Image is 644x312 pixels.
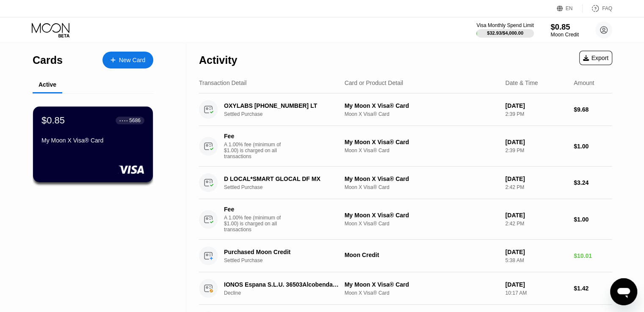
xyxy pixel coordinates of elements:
div: $0.85 [550,22,579,31]
div: Active [39,81,56,88]
div: OXYLABS [PHONE_NUMBER] LTSettled PurchaseMy Moon X Visa® CardMoon X Visa® Card[DATE]2:39 PM$9.68 [199,93,612,126]
div: [DATE] [505,281,567,288]
div: Visa Monthly Spend Limit$32.93/$4,000.00 [476,22,533,38]
div: D LOCAL*SMART GLOCAL DF MXSettled PurchaseMy Moon X Visa® CardMoon X Visa® Card[DATE]2:42 PM$3.24 [199,167,612,199]
div: $1.42 [574,285,612,292]
div: [DATE] [505,175,567,182]
div: A 1.00% fee (minimum of $1.00) is charged on all transactions [224,215,287,233]
div: $1.00 [574,143,612,150]
div: EN [557,4,583,13]
div: Purchased Moon Credit [224,249,340,255]
div: D LOCAL*SMART GLOCAL DF MX [224,175,340,182]
div: IONOS Espana S.L.U. 36503Alcobendas ESDeclineMy Moon X Visa® CardMoon X Visa® Card[DATE]10:17 AM$... [199,272,612,305]
div: FAQ [583,4,612,13]
div: Purchased Moon CreditSettled PurchaseMoon Credit[DATE]5:38 AM$10.01 [199,240,612,272]
div: Moon X Visa® Card [345,221,499,227]
div: Card or Product Detail [345,79,404,86]
div: [DATE] [505,249,567,255]
div: My Moon X Visa® Card [345,281,499,288]
div: Moon Credit [345,252,499,258]
div: $10.01 [574,252,612,259]
div: 10:17 AM [505,290,567,296]
div: My Moon X Visa® Card [41,137,144,144]
div: ● ● ● ● [119,119,128,122]
div: Settled Purchase [224,257,349,263]
div: $0.85● ● ● ●5686My Moon X Visa® Card [33,107,153,182]
div: Decline [224,290,349,296]
div: $3.24 [574,179,612,186]
div: New Card [102,52,153,68]
div: $32.93 / $4,000.00 [487,30,523,36]
div: Export [583,55,608,61]
div: Export [579,51,612,65]
div: 2:42 PM [505,221,567,227]
div: 2:39 PM [505,111,567,117]
div: Settled Purchase [224,184,349,190]
div: My Moon X Visa® Card [345,139,499,145]
div: [DATE] [505,139,567,145]
div: New Card [119,57,145,64]
div: OXYLABS [PHONE_NUMBER] LT [224,102,340,109]
div: A 1.00% fee (minimum of $1.00) is charged on all transactions [224,142,287,159]
div: [DATE] [505,102,567,109]
div: Settled Purchase [224,111,349,117]
div: Visa Monthly Spend Limit [476,22,533,28]
div: $0.85Moon Credit [550,22,579,38]
div: FeeA 1.00% fee (minimum of $1.00) is charged on all transactionsMy Moon X Visa® CardMoon X Visa® ... [199,199,612,240]
iframe: Button to launch messaging window [610,278,637,305]
div: Moon Credit [550,32,579,38]
div: 2:42 PM [505,184,567,190]
div: Transaction Detail [199,79,246,86]
div: Amount [574,79,594,86]
div: 5686 [129,118,141,123]
div: My Moon X Visa® Card [345,102,499,109]
div: Moon X Visa® Card [345,290,499,296]
div: EN [566,5,573,11]
div: $9.68 [574,106,612,113]
div: My Moon X Visa® Card [345,175,499,182]
div: Moon X Visa® Card [345,111,499,117]
div: Cards [33,54,63,66]
div: FeeA 1.00% fee (minimum of $1.00) is charged on all transactionsMy Moon X Visa® CardMoon X Visa® ... [199,126,612,167]
div: Moon X Visa® Card [345,148,499,153]
div: Date & Time [505,79,538,86]
div: Fee [224,206,283,213]
div: [DATE] [505,212,567,219]
div: Fee [224,133,283,140]
div: $1.00 [574,216,612,223]
div: My Moon X Visa® Card [345,212,499,219]
div: $0.85 [41,115,65,126]
div: Moon X Visa® Card [345,184,499,190]
div: IONOS Espana S.L.U. 36503Alcobendas ES [224,281,340,288]
div: 5:38 AM [505,257,567,263]
div: FAQ [602,5,612,11]
div: 2:39 PM [505,148,567,153]
div: Activity [199,54,237,66]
